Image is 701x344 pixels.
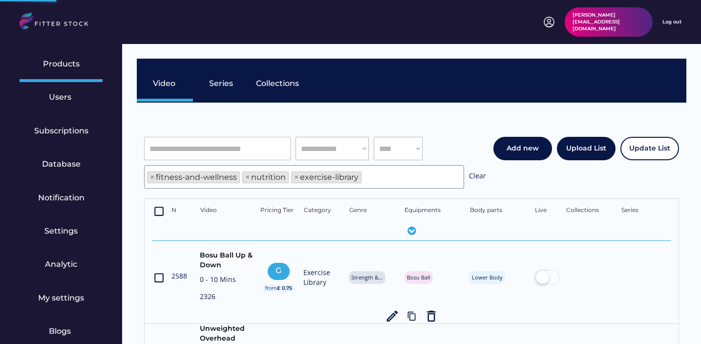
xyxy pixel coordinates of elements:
li: exercise-library [291,172,361,183]
div: Exercise Library [303,268,342,287]
div: Lower Body [472,274,503,281]
div: Log out [662,19,681,25]
div: Bosu Ball Up & Down [200,251,254,270]
img: profile-circle.svg [543,16,555,28]
div: Analytic [45,259,77,270]
button: crop_din [153,204,165,218]
div: Equipments [404,206,463,216]
div: Pricing Tier [260,206,297,216]
span: × [245,173,250,181]
div: Video [153,78,177,89]
div: Live [535,206,559,216]
text: crop_din [153,271,165,283]
div: 0 - 10 Mins [200,275,254,287]
div: My settings [38,293,84,303]
div: Collections [566,206,615,216]
div: Blogs [49,326,73,337]
div: Bosu Ball [407,274,430,281]
button: delete_outline [424,309,439,323]
div: Series [621,206,670,216]
div: [PERSON_NAME][EMAIL_ADDRESS][DOMAIN_NAME] [573,12,645,32]
button: Update List [620,137,679,160]
button: Add new [493,137,552,160]
div: Database [42,159,81,170]
div: Series [209,78,234,89]
div: 2326 [200,292,254,304]
div: Strength &... [351,274,383,281]
div: £ 0.75 [277,285,292,292]
img: LOGO.svg [20,12,97,32]
div: Collections [256,78,299,89]
text: crop_din [153,205,165,217]
div: Users [49,92,73,103]
li: fitness-and-wellness [147,172,240,183]
span: × [294,173,299,181]
div: from [265,285,277,292]
div: Category [304,206,343,216]
div: Clear [469,171,486,183]
div: Genre [349,206,398,216]
li: nutrition [242,172,289,183]
div: Video [200,206,254,216]
div: Body parts [470,206,529,216]
button: crop_din [153,270,165,285]
div: Notification [38,193,85,203]
div: G [270,265,287,276]
div: Subscriptions [34,126,88,136]
div: Settings [44,226,78,236]
div: Products [43,59,80,69]
button: edit [385,309,400,323]
div: 2588 [171,271,193,281]
button: Upload List [557,137,616,160]
div: N [171,206,193,216]
span: × [150,173,155,181]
